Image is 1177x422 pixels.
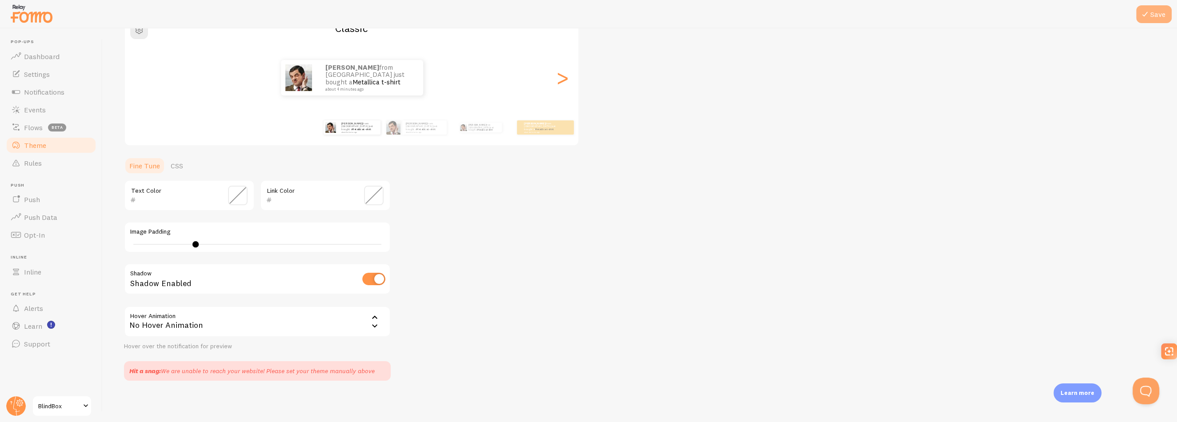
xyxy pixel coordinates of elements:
[24,88,64,96] span: Notifications
[38,401,80,411] span: BlindBox
[468,123,486,126] strong: [PERSON_NAME]
[5,226,97,244] a: Opt-In
[341,122,377,133] p: from [GEOGRAPHIC_DATA] just bought a
[11,183,97,188] span: Push
[5,191,97,208] a: Push
[129,367,161,375] strong: Hit a snag:
[124,157,165,175] a: Fine Tune
[5,65,97,83] a: Settings
[285,64,312,91] img: Fomo
[24,123,43,132] span: Flows
[24,213,57,222] span: Push Data
[386,120,400,135] img: Fomo
[11,291,97,297] span: Get Help
[5,136,97,154] a: Theme
[5,48,97,65] a: Dashboard
[130,228,384,236] label: Image Padding
[47,321,55,329] svg: <p>Watch New Feature Tutorials!</p>
[5,83,97,101] a: Notifications
[24,70,50,79] span: Settings
[24,105,46,114] span: Events
[124,263,391,296] div: Shadow Enabled
[325,63,379,72] strong: [PERSON_NAME]
[5,263,97,281] a: Inline
[5,299,97,317] a: Alerts
[24,304,43,313] span: Alerts
[406,122,443,133] p: from [GEOGRAPHIC_DATA] just bought a
[32,395,92,417] a: BlindBox
[24,159,42,167] span: Rules
[460,124,467,131] img: Fomo
[341,122,363,125] strong: [PERSON_NAME]
[1061,389,1094,397] p: Learn more
[11,255,97,260] span: Inline
[535,127,554,131] a: Metallica t-shirt
[1133,378,1159,404] iframe: Help Scout Beacon - Open
[1053,383,1101,402] div: Learn more
[125,21,578,35] h2: Classic
[524,131,559,133] small: about 4 minutes ago
[477,128,492,131] a: Metallica t-shirt
[165,157,188,175] a: CSS
[341,131,376,133] small: about 4 minutes ago
[124,306,391,337] div: No Hover Animation
[406,131,442,133] small: about 4 minutes ago
[9,2,54,25] img: fomo-relay-logo-orange.svg
[24,339,50,348] span: Support
[325,87,412,92] small: about 4 minutes ago
[524,122,560,133] p: from [GEOGRAPHIC_DATA] just bought a
[24,141,46,150] span: Theme
[406,122,427,125] strong: [PERSON_NAME]
[5,119,97,136] a: Flows beta
[24,322,42,330] span: Learn
[352,78,400,86] a: Metallica t-shirt
[524,122,545,125] strong: [PERSON_NAME]
[416,127,436,131] a: Metallica t-shirt
[5,154,97,172] a: Rules
[468,123,498,132] p: from [GEOGRAPHIC_DATA] just bought a
[124,342,391,350] div: Hover over the notification for preview
[5,335,97,353] a: Support
[5,208,97,226] a: Push Data
[24,195,40,204] span: Push
[352,127,371,131] a: Metallica t-shirt
[24,267,41,276] span: Inline
[48,123,66,131] span: beta
[11,39,97,45] span: Pop-ups
[325,64,414,92] p: from [GEOGRAPHIC_DATA] just bought a
[24,52,60,61] span: Dashboard
[24,231,45,239] span: Opt-In
[557,46,568,110] div: Next slide
[5,101,97,119] a: Events
[325,122,336,133] img: Fomo
[129,366,375,375] div: We are unable to reach your website! Please set your theme manually above
[5,317,97,335] a: Learn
